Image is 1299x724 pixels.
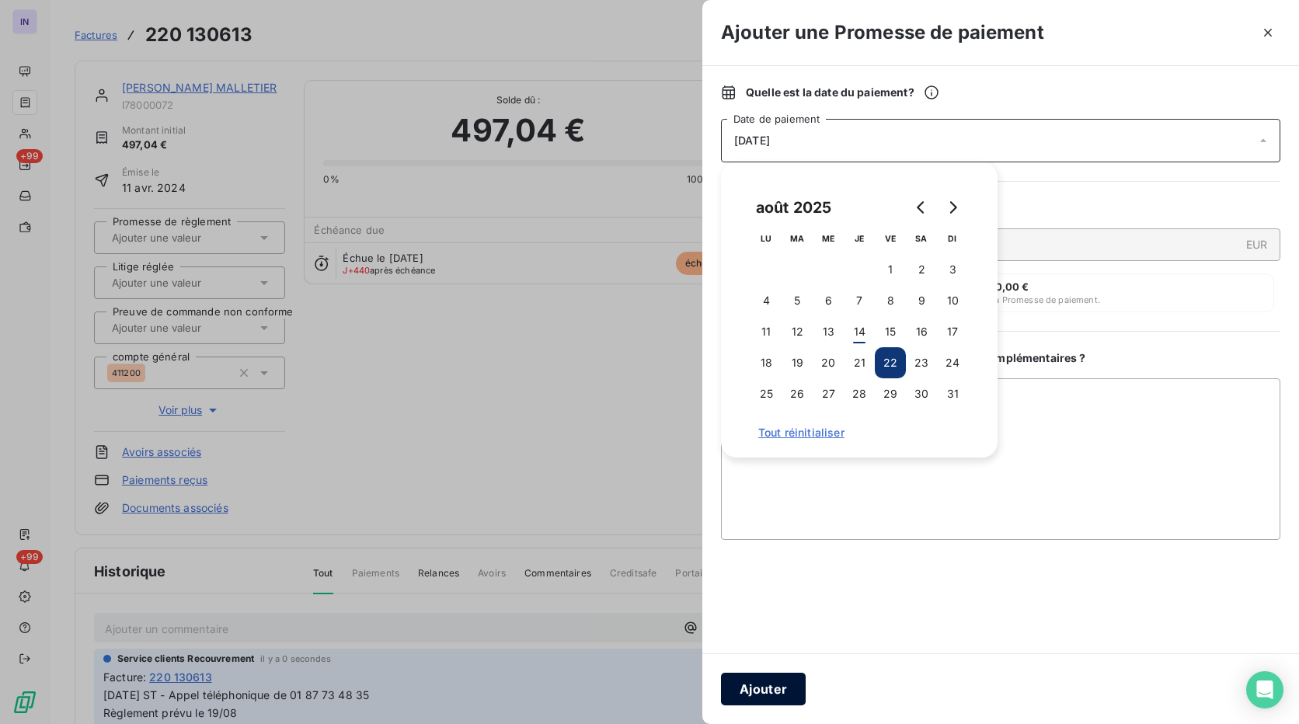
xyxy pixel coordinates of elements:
[906,254,937,285] button: 2
[813,285,844,316] button: 6
[750,285,782,316] button: 4
[906,316,937,347] button: 16
[937,378,968,409] button: 31
[813,347,844,378] button: 20
[875,223,906,254] th: vendredi
[844,378,875,409] button: 28
[906,192,937,223] button: Go to previous month
[937,347,968,378] button: 24
[721,673,806,705] button: Ajouter
[937,223,968,254] th: dimanche
[844,285,875,316] button: 7
[813,316,844,347] button: 13
[937,316,968,347] button: 17
[937,254,968,285] button: 3
[721,19,1044,47] h3: Ajouter une Promesse de paiement
[813,223,844,254] th: mercredi
[875,285,906,316] button: 8
[906,285,937,316] button: 9
[782,285,813,316] button: 5
[844,316,875,347] button: 14
[750,195,837,220] div: août 2025
[875,378,906,409] button: 29
[750,378,782,409] button: 25
[906,378,937,409] button: 30
[782,223,813,254] th: mardi
[937,192,968,223] button: Go to next month
[734,134,770,147] span: [DATE]
[746,85,939,100] span: Quelle est la date du paiement ?
[875,316,906,347] button: 15
[906,223,937,254] th: samedi
[750,223,782,254] th: lundi
[750,316,782,347] button: 11
[875,347,906,378] button: 22
[995,280,1029,293] span: 0,00 €
[782,378,813,409] button: 26
[1246,671,1283,708] div: Open Intercom Messenger
[782,316,813,347] button: 12
[813,378,844,409] button: 27
[844,347,875,378] button: 21
[844,223,875,254] th: jeudi
[782,347,813,378] button: 19
[875,254,906,285] button: 1
[937,285,968,316] button: 10
[758,426,960,439] span: Tout réinitialiser
[750,347,782,378] button: 18
[906,347,937,378] button: 23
